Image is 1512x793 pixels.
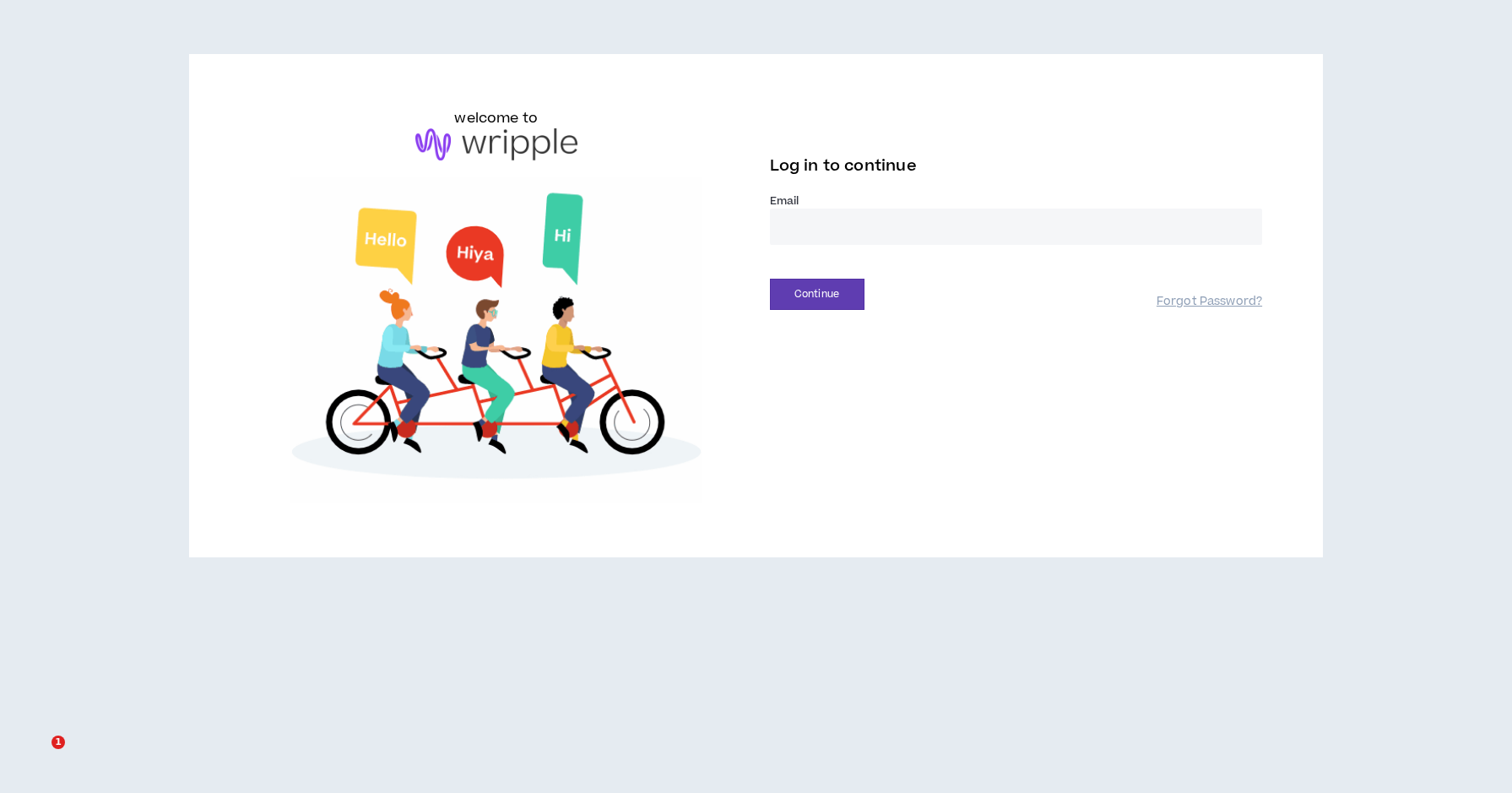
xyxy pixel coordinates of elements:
iframe: Intercom live chat [17,736,57,776]
label: Email [770,193,1263,209]
span: 1 [51,736,65,749]
img: logo-brand.png [415,128,577,160]
img: Welcome to Wripple [250,177,743,503]
h6: welcome to [454,108,538,128]
button: Continue [770,279,864,310]
span: Log in to continue [770,155,917,177]
a: Forgot Password? [1157,294,1262,310]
